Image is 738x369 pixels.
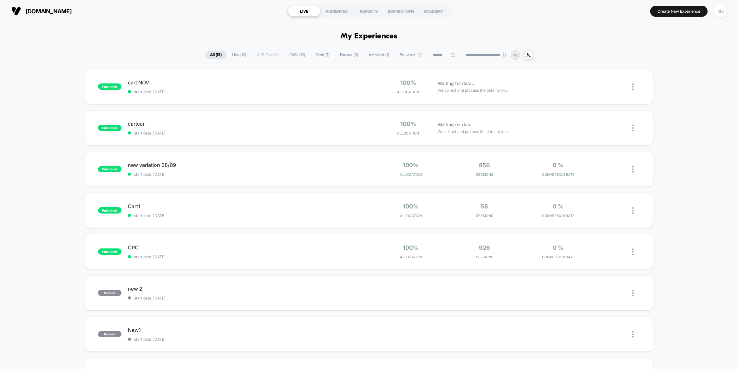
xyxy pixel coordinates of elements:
span: 100% [403,244,419,251]
img: close [632,248,634,255]
span: 100% [403,203,419,210]
div: LIVE [288,6,320,16]
span: Sessions [449,172,520,177]
span: Draft ( 1 ) [311,51,334,59]
span: published [98,248,121,255]
span: published [98,207,121,214]
span: CONVERSION RATE [523,172,593,177]
span: start date: [DATE] [128,296,369,300]
img: close [632,166,634,173]
span: Cart1 [128,203,369,209]
span: start date: [DATE] [128,213,369,218]
div: INSPIRATIONS [385,6,417,16]
span: paused [98,290,121,296]
span: start date: [DATE] [128,337,369,342]
span: New1 [128,327,369,333]
span: Live ( 12 ) [227,51,251,59]
span: We collect and process the data for you [438,87,508,93]
span: Sessions [449,255,520,259]
span: start date: [DATE] [128,172,369,177]
img: close [632,290,634,296]
div: MS [714,5,727,17]
span: CONVERSION RATE [523,255,593,259]
div: AUDIENCES [320,6,353,16]
span: By Label [400,53,415,57]
span: 58 [481,203,488,210]
span: Archived ( 1 ) [364,51,394,59]
span: 100% [400,121,416,127]
span: Waiting for data... [438,80,475,87]
span: Allocation [397,90,419,94]
span: Paused ( 2 ) [335,51,363,59]
span: 856 [479,162,490,168]
span: 0 % [553,244,564,251]
img: Visually logo [11,6,21,16]
span: 0 % [553,162,564,168]
h1: My Experiences [341,32,397,41]
span: Allocation [400,214,422,218]
span: 0 % [553,203,564,210]
span: cartcar [128,121,369,127]
span: CPC [128,244,369,251]
button: Create New Experience [650,6,708,17]
span: Allocation [400,255,422,259]
span: Allocation [397,131,419,135]
span: new variation 28/09 [128,162,369,168]
p: MS [513,53,519,57]
span: 926 [479,244,490,251]
img: close [632,83,634,90]
span: [DOMAIN_NAME] [26,8,72,15]
img: close [632,207,634,214]
span: published [98,83,121,90]
span: 100% ( 12 ) [284,51,310,59]
span: published [98,166,121,172]
span: CONVERSION RATE [523,214,593,218]
div: ACADEMY [417,6,450,16]
span: 100% [400,79,416,86]
span: published [98,125,121,131]
span: cart NOV [128,79,369,86]
span: start date: [DATE] [128,131,369,135]
img: close [632,125,634,131]
span: Sessions [449,214,520,218]
span: new 2 [128,286,369,292]
span: start date: [DATE] [128,254,369,259]
button: [DOMAIN_NAME] [10,6,74,16]
span: start date: [DATE] [128,89,369,94]
span: Waiting for data... [438,121,475,128]
span: paused [98,331,121,337]
div: REPORTS [353,6,385,16]
img: close [632,331,634,338]
img: end [503,53,506,57]
span: All ( 15 ) [205,51,226,59]
span: 100% [403,162,419,168]
span: We collect and process the data for you [438,128,508,135]
span: Allocation [400,172,422,177]
button: MS [712,5,728,18]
